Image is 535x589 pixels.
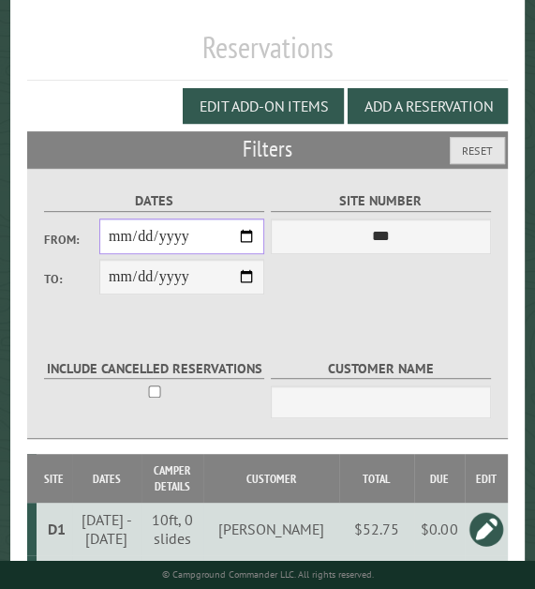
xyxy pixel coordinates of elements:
[414,503,465,555] td: $0.00
[44,520,69,538] div: D1
[27,29,509,81] h1: Reservations
[141,454,203,503] th: Camper Details
[141,503,203,555] td: 10ft, 0 slides
[37,454,72,503] th: Site
[162,568,374,581] small: © Campground Commander LLC. All rights reserved.
[271,190,491,212] label: Site Number
[203,503,339,555] td: [PERSON_NAME]
[183,88,344,124] button: Edit Add-on Items
[27,131,509,167] h2: Filters
[339,454,414,503] th: Total
[339,503,414,555] td: $52.75
[75,510,139,548] div: [DATE] - [DATE]
[44,358,264,380] label: Include Cancelled Reservations
[44,231,99,249] label: From:
[348,88,508,124] button: Add a Reservation
[271,358,491,380] label: Customer Name
[203,454,339,503] th: Customer
[72,454,141,503] th: Dates
[44,270,99,288] label: To:
[44,190,264,212] label: Dates
[450,137,505,164] button: Reset
[414,454,465,503] th: Due
[465,454,508,503] th: Edit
